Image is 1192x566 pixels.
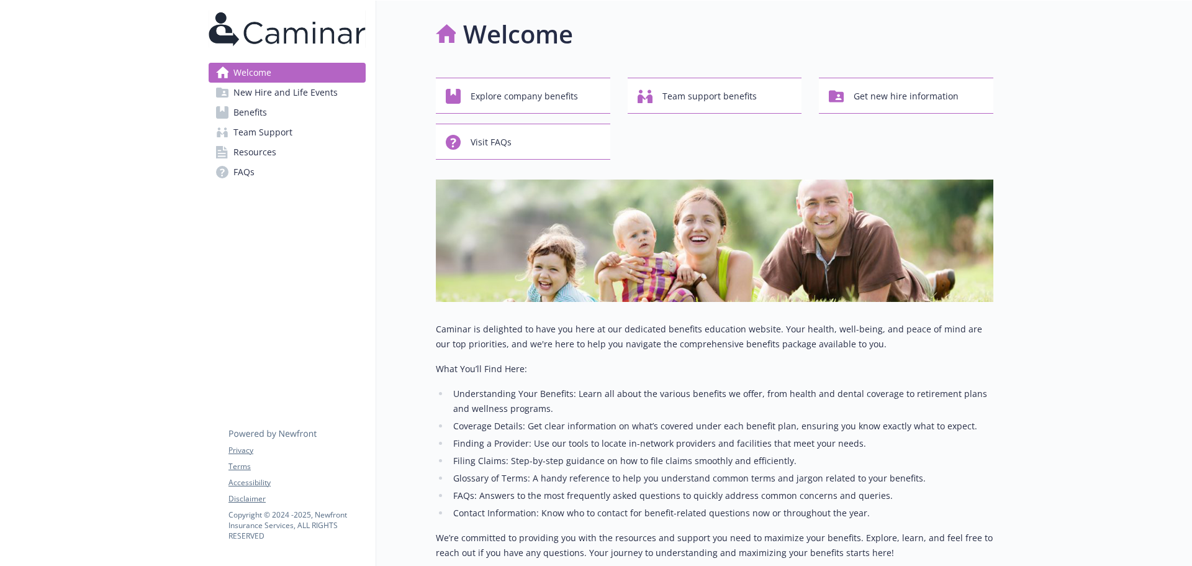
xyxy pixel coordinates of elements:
[449,506,993,521] li: Contact Information: Know who to contact for benefit-related questions now or throughout the year.
[209,122,366,142] a: Team Support
[228,509,365,541] p: Copyright © 2024 - 2025 , Newfront Insurance Services, ALL RIGHTS RESERVED
[449,488,993,503] li: FAQs: Answers to the most frequently asked questions to quickly address common concerns and queries.
[436,362,993,377] p: What You’ll Find Here:
[233,162,255,182] span: FAQs
[662,84,757,108] span: Team support benefits
[819,78,993,114] button: Get new hire information
[233,122,292,142] span: Team Support
[628,78,802,114] button: Team support benefits
[471,130,512,154] span: Visit FAQs
[209,162,366,182] a: FAQs
[449,419,993,434] li: Coverage Details: Get clear information on what’s covered under each benefit plan, ensuring you k...
[471,84,578,108] span: Explore company benefits
[228,493,365,504] a: Disclaimer
[436,180,993,302] img: overview page banner
[449,386,993,416] li: Understanding Your Benefits: Learn all about the various benefits we offer, from health and denta...
[436,124,610,160] button: Visit FAQs
[854,84,959,108] span: Get new hire information
[449,454,993,468] li: Filing Claims: Step-by-step guidance on how to file claims smoothly and efficiently.
[436,322,993,352] p: Caminar is delighted to have you here at our dedicated benefits education website. Your health, w...
[233,103,267,122] span: Benefits
[233,142,276,162] span: Resources
[463,16,573,53] h1: Welcome
[228,477,365,488] a: Accessibility
[209,83,366,103] a: New Hire and Life Events
[228,461,365,472] a: Terms
[233,63,271,83] span: Welcome
[436,531,993,560] p: We’re committed to providing you with the resources and support you need to maximize your benefit...
[228,445,365,456] a: Privacy
[209,63,366,83] a: Welcome
[449,436,993,451] li: Finding a Provider: Use our tools to locate in-network providers and facilities that meet your ne...
[436,78,610,114] button: Explore company benefits
[209,142,366,162] a: Resources
[233,83,338,103] span: New Hire and Life Events
[449,471,993,486] li: Glossary of Terms: A handy reference to help you understand common terms and jargon related to yo...
[209,103,366,122] a: Benefits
